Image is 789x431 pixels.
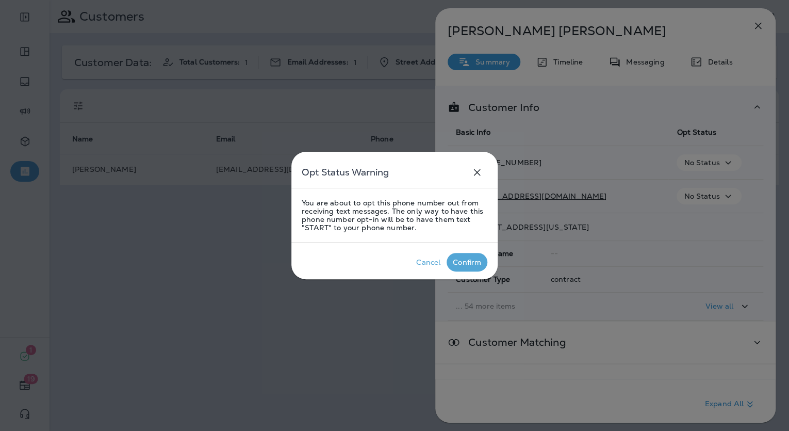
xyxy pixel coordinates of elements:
[467,162,487,183] button: close
[453,258,481,266] div: Confirm
[410,253,447,272] button: Cancel
[447,253,487,272] button: Confirm
[416,258,440,266] div: Cancel
[302,199,487,232] p: You are about to opt this phone number out from receiving text messages. The only way to have thi...
[302,164,389,181] h5: Opt Status Warning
